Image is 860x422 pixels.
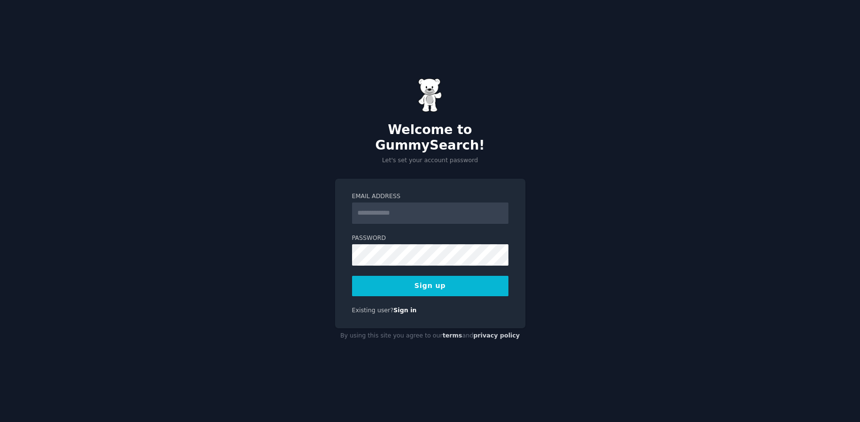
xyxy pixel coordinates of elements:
[335,156,525,165] p: Let's set your account password
[335,122,525,153] h2: Welcome to GummySearch!
[393,307,417,314] a: Sign in
[335,328,525,344] div: By using this site you agree to our and
[352,307,394,314] span: Existing user?
[418,78,442,112] img: Gummy Bear
[442,332,462,339] a: terms
[473,332,520,339] a: privacy policy
[352,276,508,296] button: Sign up
[352,192,508,201] label: Email Address
[352,234,508,243] label: Password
